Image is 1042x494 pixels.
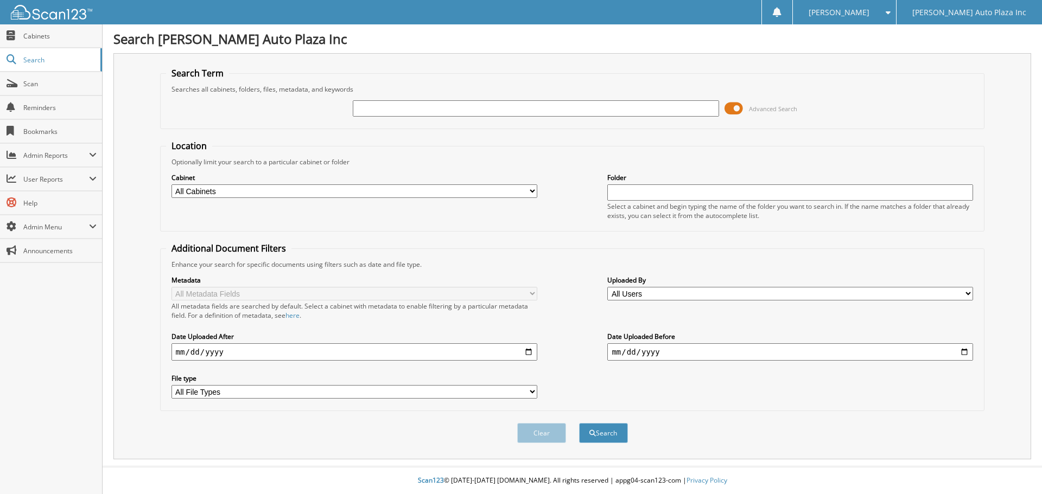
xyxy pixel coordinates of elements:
[285,311,300,320] a: here
[607,173,973,182] label: Folder
[912,9,1026,16] span: [PERSON_NAME] Auto Plaza Inc
[166,140,212,152] legend: Location
[23,151,89,160] span: Admin Reports
[166,85,979,94] div: Searches all cabinets, folders, files, metadata, and keywords
[171,275,537,285] label: Metadata
[166,260,979,269] div: Enhance your search for specific documents using filters such as date and file type.
[809,9,869,16] span: [PERSON_NAME]
[166,242,291,254] legend: Additional Document Filters
[103,467,1042,494] div: © [DATE]-[DATE] [DOMAIN_NAME]. All rights reserved | appg04-scan123-com |
[171,173,537,182] label: Cabinet
[607,343,973,361] input: end
[23,198,97,208] span: Help
[23,55,95,65] span: Search
[579,423,628,443] button: Search
[607,332,973,341] label: Date Uploaded Before
[687,476,727,485] a: Privacy Policy
[171,332,537,341] label: Date Uploaded After
[23,103,97,112] span: Reminders
[988,442,1042,494] iframe: Chat Widget
[23,127,97,136] span: Bookmarks
[23,222,89,232] span: Admin Menu
[171,301,537,320] div: All metadata fields are searched by default. Select a cabinet with metadata to enable filtering b...
[23,175,89,184] span: User Reports
[23,31,97,41] span: Cabinets
[749,105,797,113] span: Advanced Search
[23,79,97,88] span: Scan
[171,343,537,361] input: start
[166,157,979,166] div: Optionally limit your search to a particular cabinet or folder
[517,423,566,443] button: Clear
[166,67,229,79] legend: Search Term
[607,202,973,220] div: Select a cabinet and begin typing the name of the folder you want to search in. If the name match...
[418,476,444,485] span: Scan123
[23,246,97,255] span: Announcements
[11,5,92,20] img: scan123-logo-white.svg
[113,30,1031,48] h1: Search [PERSON_NAME] Auto Plaza Inc
[607,275,973,285] label: Uploaded By
[171,374,537,383] label: File type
